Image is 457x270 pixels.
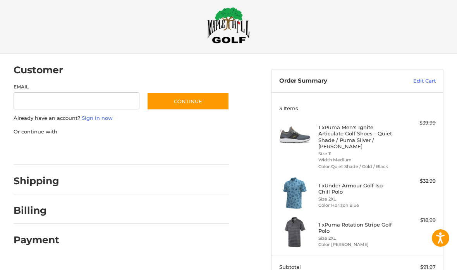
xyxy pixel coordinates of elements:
a: Sign in now [82,115,113,121]
li: Color [PERSON_NAME] [318,241,395,248]
h3: 3 Items [279,105,436,111]
p: Already have an account? [14,114,230,122]
img: Maple Hill Golf [207,7,250,43]
div: $32.99 [397,177,436,185]
h4: 1 x Puma Men's Ignite Articulate Golf Shoes - Quiet Shade / Puma Silver / [PERSON_NAME] [318,124,395,149]
li: Size 11 [318,151,395,157]
h2: Payment [14,234,59,246]
h3: Order Summary [279,77,386,85]
label: Email [14,83,139,90]
li: Width Medium [318,157,395,163]
iframe: PayPal-paypal [11,143,69,157]
li: Size 2XL [318,196,395,202]
li: Color Quiet Shade / Gold / Black [318,163,395,170]
button: Continue [147,92,229,110]
iframe: PayPal-paylater [77,143,135,157]
li: Size 2XL [318,235,395,242]
a: Edit Cart [386,77,436,85]
div: $18.99 [397,216,436,224]
h2: Shipping [14,175,59,187]
div: $39.99 [397,119,436,127]
li: Color Horizon Blue [318,202,395,209]
p: Or continue with [14,128,230,136]
h2: Billing [14,204,59,216]
h4: 1 x Under Armour Golf Iso-Chill Polo [318,182,395,195]
h4: 1 x Puma Rotation Stripe Golf Polo [318,222,395,234]
h2: Customer [14,64,63,76]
